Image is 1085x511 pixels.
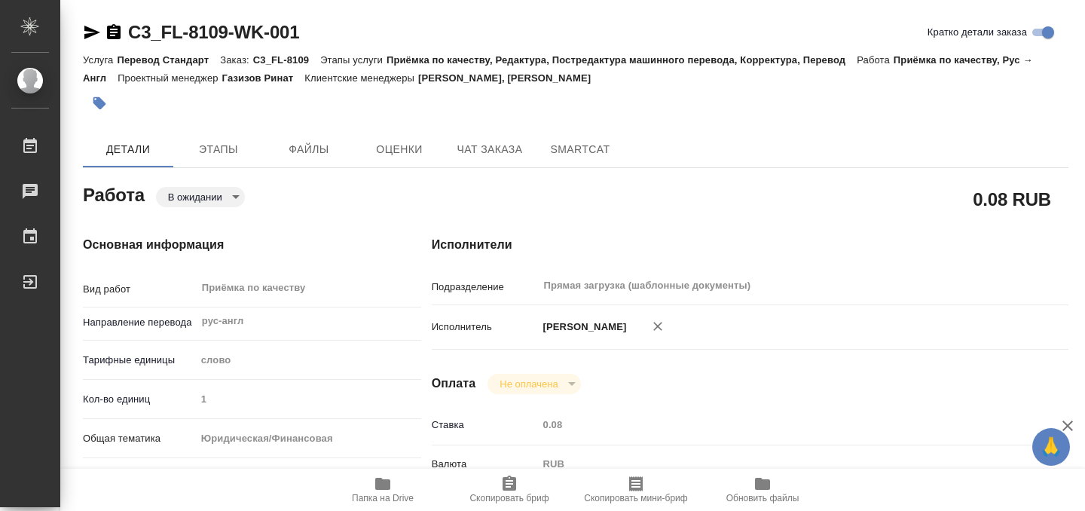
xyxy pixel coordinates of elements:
input: Пустое поле [196,388,422,410]
span: Кратко детали заказа [928,25,1027,40]
p: Перевод Стандарт [117,54,220,66]
a: C3_FL-8109-WK-001 [128,22,299,42]
button: Удалить исполнителя [641,310,674,343]
span: SmartCat [544,140,616,159]
h4: Основная информация [83,236,371,254]
h2: 0.08 RUB [973,186,1051,212]
p: Газизов Ринат [222,72,305,84]
p: Ставка [432,418,538,433]
button: 🙏 [1032,428,1070,466]
span: Чат заказа [454,140,526,159]
span: Папка на Drive [352,493,414,503]
p: Подразделение [432,280,538,295]
p: [PERSON_NAME], [PERSON_NAME] [418,72,602,84]
button: Папка на Drive [319,469,446,511]
p: Проектный менеджер [118,72,222,84]
span: 🙏 [1038,431,1064,463]
span: Скопировать бриф [469,493,549,503]
div: В ожидании [487,374,580,394]
button: Обновить файлы [699,469,826,511]
div: В ожидании [156,187,245,207]
p: Клиентские менеджеры [304,72,418,84]
p: Кол-во единиц [83,392,196,407]
span: Оценки [363,140,436,159]
p: Направление перевода [83,315,196,330]
h4: Исполнители [432,236,1068,254]
div: Юридическая/Финансовая [196,426,422,451]
button: Скопировать бриф [446,469,573,511]
p: Общая тематика [83,431,196,446]
p: Приёмка по качеству, Редактура, Постредактура машинного перевода, Корректура, Перевод [387,54,857,66]
p: C3_FL-8109 [253,54,320,66]
button: Скопировать мини-бриф [573,469,699,511]
p: Услуга [83,54,117,66]
span: Этапы [182,140,255,159]
span: Детали [92,140,164,159]
button: Добавить тэг [83,87,116,120]
span: Обновить файлы [726,493,799,503]
p: Работа [857,54,894,66]
h4: Оплата [432,375,476,393]
p: Исполнитель [432,320,538,335]
button: В ожидании [164,191,227,203]
p: Вид работ [83,282,196,297]
p: Валюта [432,457,538,472]
button: Скопировать ссылку [105,23,123,41]
p: Тарифные единицы [83,353,196,368]
div: RUB [538,451,1016,477]
span: Файлы [273,140,345,159]
div: слово [196,347,422,373]
input: Пустое поле [538,414,1016,436]
p: Этапы услуги [320,54,387,66]
p: [PERSON_NAME] [538,320,627,335]
button: Не оплачена [495,378,562,390]
h2: Работа [83,180,145,207]
span: Скопировать мини-бриф [584,493,687,503]
div: Счета, акты, чеки, командировочные и таможенные документы [196,465,422,491]
button: Скопировать ссылку для ЯМессенджера [83,23,101,41]
p: Заказ: [220,54,252,66]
